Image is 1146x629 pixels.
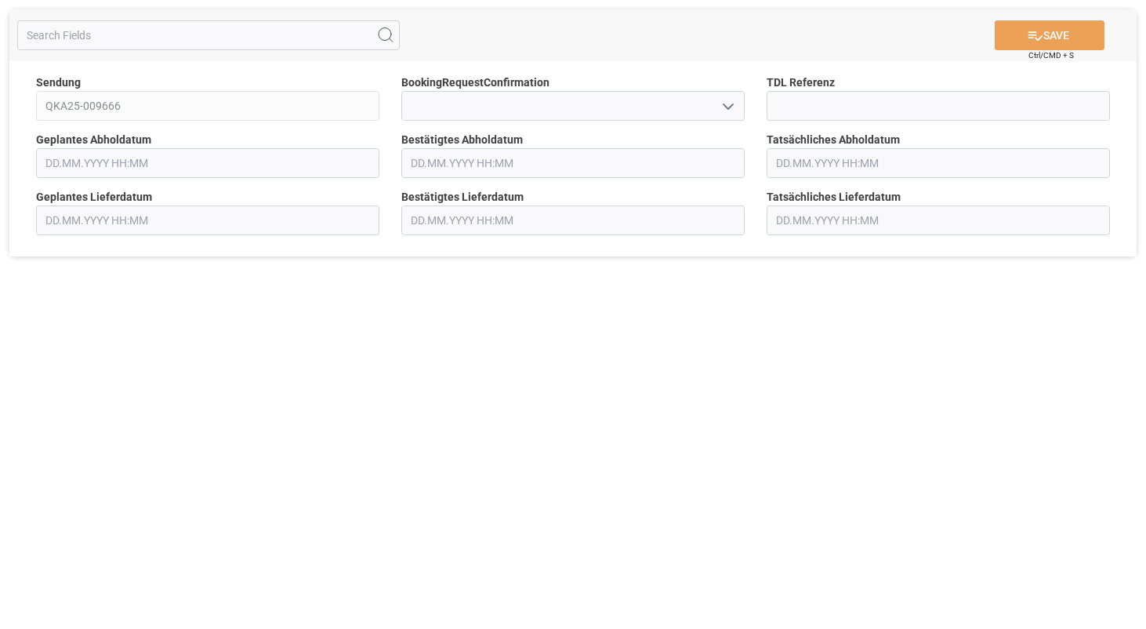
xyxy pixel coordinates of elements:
span: Bestätigtes Abholdatum [401,132,523,148]
span: TDL Referenz [767,75,835,91]
input: DD.MM.YYYY HH:MM [36,148,379,178]
input: DD.MM.YYYY HH:MM [767,148,1110,178]
span: BookingRequestConfirmation [401,75,549,91]
input: DD.MM.YYYY HH:MM [401,148,745,178]
span: Geplantes Lieferdatum [36,189,152,205]
input: DD.MM.YYYY HH:MM [36,205,379,235]
span: Bestätigtes Lieferdatum [401,189,524,205]
input: DD.MM.YYYY HH:MM [767,205,1110,235]
input: DD.MM.YYYY HH:MM [401,205,745,235]
span: Sendung [36,75,81,91]
button: open menu [716,94,739,118]
span: Ctrl/CMD + S [1028,49,1074,61]
input: Search Fields [17,20,400,50]
span: Tatsächliches Lieferdatum [767,189,901,205]
span: Geplantes Abholdatum [36,132,151,148]
button: SAVE [995,20,1104,50]
span: Tatsächliches Abholdatum [767,132,900,148]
